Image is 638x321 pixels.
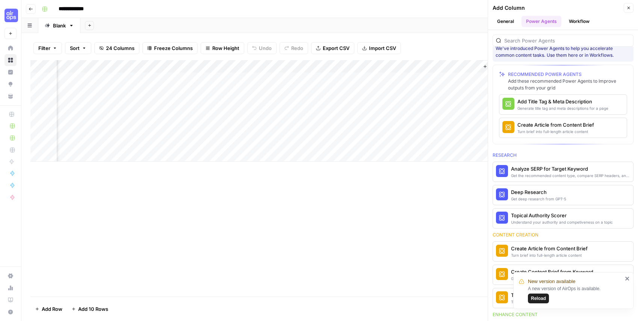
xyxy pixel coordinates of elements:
[5,270,17,282] a: Settings
[280,42,308,54] button: Redo
[369,44,396,52] span: Import CSV
[528,294,549,303] button: Reload
[5,306,17,318] button: Help + Support
[493,185,633,205] button: Deep ResearchGet deep research from GPT-5
[511,173,630,179] div: Get the recommended content type, compare SERP headers, and analyze SERP patterns
[5,282,17,294] a: Usage
[323,44,349,52] span: Export CSV
[5,9,18,22] img: September Cohort Logo
[493,311,633,318] div: Enhance content
[531,295,546,302] span: Reload
[106,44,135,52] span: 24 Columns
[493,232,633,238] div: Content creation
[517,129,594,135] div: Turn brief into full-length article content
[5,294,17,306] a: Learning Hub
[493,288,633,308] button: Translate ContentTranslate content into your target language
[201,42,244,54] button: Row Height
[5,6,17,25] button: Workspace: September Cohort
[311,42,354,54] button: Export CSV
[78,305,108,313] span: Add 10 Rows
[517,105,608,111] div: Generate title tag and meta descriptions for a page
[508,78,627,91] div: Add these recommended Power Agents to Improve outputs from your grid
[291,44,303,52] span: Redo
[493,209,633,228] button: Topical Authority ScorerUnderstand your authority and competiveness on a topic
[5,54,17,66] a: Browse
[480,62,519,71] button: Add Column
[5,90,17,102] a: Your Data
[564,16,594,27] button: Workflow
[511,252,588,258] div: Turn brief into full-length article content
[53,22,66,29] div: Blank
[511,196,566,202] div: Get deep research from GPT-5
[493,242,633,261] button: Create Article from Content BriefTurn brief into full-length article content
[511,212,613,219] div: Topical Authority Scorer
[33,42,62,54] button: Filter
[212,44,239,52] span: Row Height
[511,219,613,225] div: Understand your authority and competiveness on a topic
[38,18,80,33] a: Blank
[511,188,566,196] div: Deep Research
[625,276,630,282] button: close
[247,42,277,54] button: Undo
[511,268,603,276] div: Create Content Brief from Keyword
[493,152,633,159] div: Research
[154,44,193,52] span: Freeze Columns
[142,42,198,54] button: Freeze Columns
[493,265,633,285] button: Create Content Brief from KeywordGenerate detailed brief based on keyword research
[67,303,113,315] button: Add 10 Rows
[5,66,17,78] a: Insights
[511,276,603,282] div: Generate detailed brief based on keyword research
[65,42,91,54] button: Sort
[511,291,588,299] div: Translate Content
[528,278,575,285] span: New version available
[528,285,623,303] div: A new version of AirOps is available.
[42,305,62,313] span: Add Row
[357,42,401,54] button: Import CSV
[511,299,588,305] div: Translate content into your target language
[496,45,630,59] div: We've introduced Power Agents to help you accelerate common content tasks. Use them here or in Wo...
[522,16,561,27] button: Power Agents
[30,303,67,315] button: Add Row
[94,42,139,54] button: 24 Columns
[511,165,630,173] div: Analyze SERP for Target Keyword
[259,44,272,52] span: Undo
[499,95,627,114] button: Add Title Tag & Meta DescriptionGenerate title tag and meta descriptions for a page
[5,78,17,90] a: Opportunities
[517,98,608,105] div: Add Title Tag & Meta Description
[508,71,627,78] div: Recommended Power Agents
[5,42,17,54] a: Home
[504,37,630,44] input: Search Power Agents
[70,44,80,52] span: Sort
[511,245,588,252] div: Create Article from Content Brief
[38,44,50,52] span: Filter
[493,162,633,182] button: Analyze SERP for Target KeywordGet the recommended content type, compare SERP headers, and analyz...
[499,118,627,138] button: Create Article from Content BriefTurn brief into full-length article content
[517,121,594,129] div: Create Article from Content Brief
[493,16,519,27] button: General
